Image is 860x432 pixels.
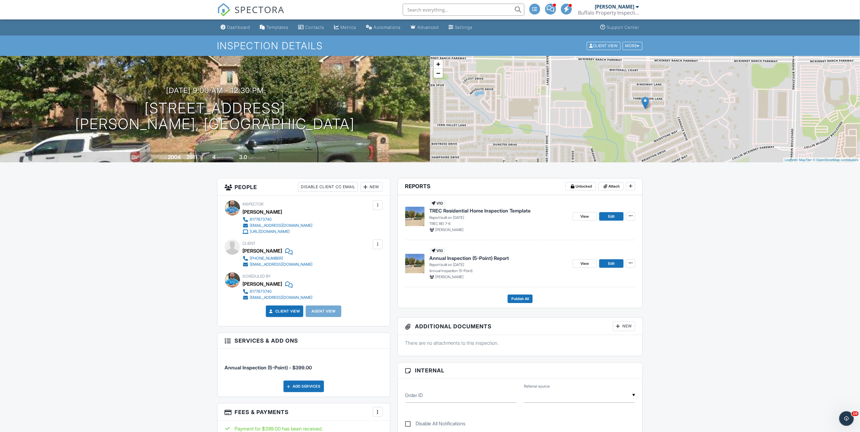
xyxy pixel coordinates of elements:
[243,207,282,216] div: [PERSON_NAME]
[250,229,290,234] div: [URL][DOMAIN_NAME]
[227,25,250,30] div: Dashboard
[243,246,282,255] div: [PERSON_NAME]
[607,25,639,30] div: Support Center
[243,216,313,223] a: 8177673740
[852,411,859,416] span: 10
[434,60,443,69] a: Zoom in
[243,223,313,229] a: [EMAIL_ADDRESS][DOMAIN_NAME]
[218,22,253,33] a: Dashboard
[839,411,854,426] iframe: Intercom live chat
[332,22,359,33] a: Metrics
[248,155,265,160] span: bathrooms
[341,25,357,30] div: Metrics
[405,421,466,428] label: Disable All Notifications
[243,274,271,278] span: Scheduled By
[524,384,550,389] label: Referral source
[243,202,264,206] span: Inspector
[398,363,643,378] h3: Internal
[75,100,355,133] h1: [STREET_ADDRESS] [PERSON_NAME], [GEOGRAPHIC_DATA]
[403,4,524,16] input: Search everything...
[586,43,622,48] a: Client View
[239,154,247,160] div: 3.0
[405,392,423,399] label: Order ID
[186,154,197,160] div: 2911
[243,295,313,301] a: [EMAIL_ADDRESS][DOMAIN_NAME]
[408,22,441,33] a: Advanced
[578,10,639,16] div: Buffalo Property Inspections
[796,158,812,162] a: © MapTiler
[785,158,795,162] a: Leaflet
[243,261,313,268] a: [EMAIL_ADDRESS][DOMAIN_NAME]
[434,69,443,78] a: Zoom out
[364,22,403,33] a: Automations (Advanced)
[298,182,358,192] div: Disable Client CC Email
[168,154,181,160] div: 2004
[405,340,635,346] p: There are no attachments to this inspection.
[218,178,390,196] h3: People
[374,25,401,30] div: Automations
[783,157,860,163] div: |
[598,22,642,33] a: Support Center
[455,25,473,30] div: Settings
[250,289,272,294] div: 8177673740
[250,262,313,267] div: [EMAIL_ADDRESS][DOMAIN_NAME]
[225,353,383,376] li: Service: Annual Inspection (5-Point)
[446,22,475,33] a: Settings
[212,154,216,160] div: 4
[217,8,285,21] a: SPECTORA
[258,22,291,33] a: Templates
[243,289,313,295] a: 8177673740
[268,308,300,314] a: Client View
[418,25,439,30] div: Advanced
[243,279,282,289] div: [PERSON_NAME]
[160,155,167,160] span: Built
[218,333,390,349] h3: Services & Add ons
[217,3,231,16] img: The Best Home Inspection Software - Spectora
[198,155,207,160] span: sq. ft.
[166,86,264,95] h3: [DATE] 9:00 am - 12:30 pm
[225,365,312,371] span: Annual Inspection (5-Point) - $399.00
[813,158,858,162] a: © OpenStreetMap contributors
[243,241,256,246] span: Client
[243,229,313,235] a: [URL][DOMAIN_NAME]
[398,318,643,335] h3: Additional Documents
[266,25,289,30] div: Templates
[250,223,313,228] div: [EMAIL_ADDRESS][DOMAIN_NAME]
[623,42,642,50] div: More
[296,22,327,33] a: Contacts
[360,182,383,192] div: New
[587,42,621,50] div: Client View
[284,381,324,392] div: Add Services
[613,321,635,331] div: New
[225,425,383,432] div: Payment for $399.00 has been received.
[217,40,643,51] h1: Inspection Details
[235,3,285,16] span: SPECTORA
[243,255,313,261] a: [PHONE_NUMBER]
[250,217,272,222] div: 8177673740
[250,256,283,261] div: [PHONE_NUMBER]
[217,155,233,160] span: bedrooms
[250,295,313,300] div: [EMAIL_ADDRESS][DOMAIN_NAME]
[305,25,325,30] div: Contacts
[595,4,635,10] div: [PERSON_NAME]
[218,403,390,421] h3: Fees & Payments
